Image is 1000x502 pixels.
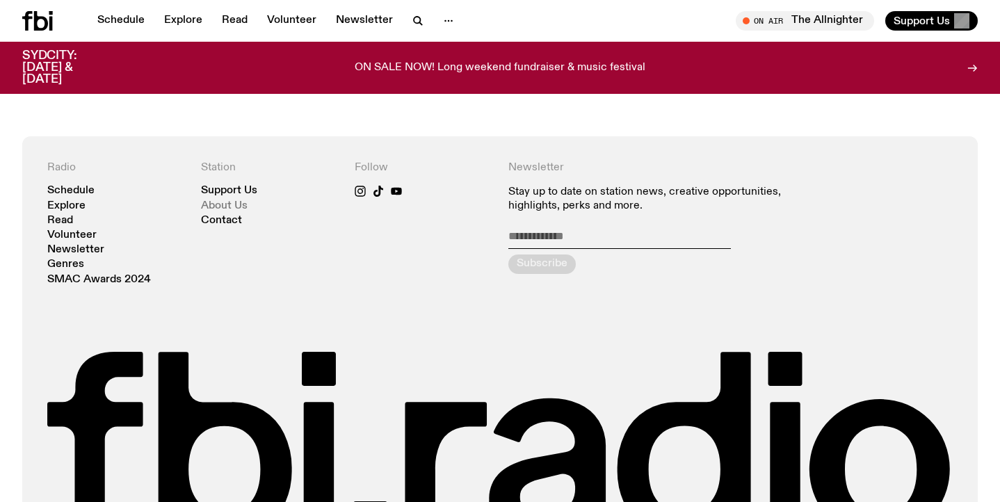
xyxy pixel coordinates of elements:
[201,161,338,175] h4: Station
[885,11,978,31] button: Support Us
[22,50,111,86] h3: SYDCITY: [DATE] & [DATE]
[201,216,242,226] a: Contact
[47,216,73,226] a: Read
[47,230,97,241] a: Volunteer
[47,259,84,270] a: Genres
[47,245,104,255] a: Newsletter
[47,275,151,285] a: SMAC Awards 2024
[156,11,211,31] a: Explore
[736,11,874,31] button: On AirThe Allnighter
[355,161,492,175] h4: Follow
[201,201,248,211] a: About Us
[508,161,799,175] h4: Newsletter
[89,11,153,31] a: Schedule
[259,11,325,31] a: Volunteer
[201,186,257,196] a: Support Us
[508,254,576,274] button: Subscribe
[355,62,645,74] p: ON SALE NOW! Long weekend fundraiser & music festival
[47,161,184,175] h4: Radio
[894,15,950,27] span: Support Us
[508,186,799,212] p: Stay up to date on station news, creative opportunities, highlights, perks and more.
[47,201,86,211] a: Explore
[47,186,95,196] a: Schedule
[213,11,256,31] a: Read
[328,11,401,31] a: Newsletter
